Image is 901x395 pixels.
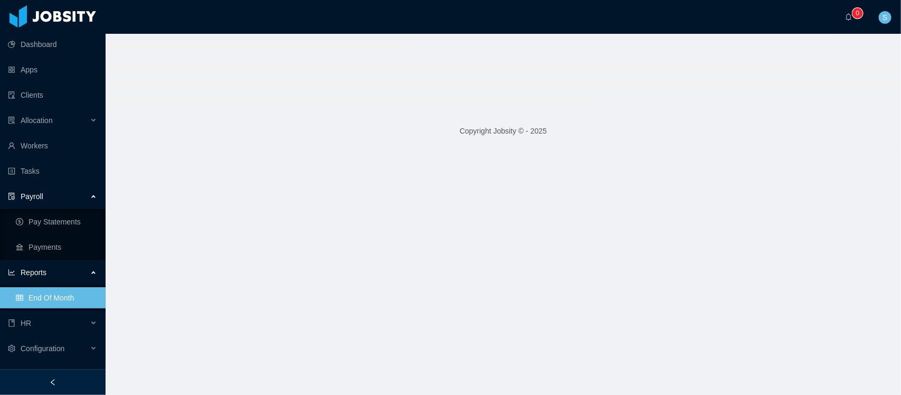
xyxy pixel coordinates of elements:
a: icon: tableEnd Of Month [16,287,97,308]
a: icon: userWorkers [8,135,97,156]
i: icon: book [8,319,15,327]
a: icon: appstoreApps [8,59,97,80]
i: icon: solution [8,117,15,124]
a: icon: bankPayments [16,237,97,258]
span: S [883,11,887,24]
span: Configuration [21,344,64,353]
footer: Copyright Jobsity © - 2025 [106,113,901,149]
i: icon: line-chart [8,269,15,276]
a: icon: dollarPay Statements [16,211,97,232]
span: Reports [21,268,46,277]
i: icon: setting [8,345,15,352]
span: Payroll [21,192,43,201]
i: icon: bell [845,13,852,21]
a: icon: auditClients [8,84,97,106]
sup: 0 [852,8,863,18]
i: icon: file-protect [8,193,15,200]
a: icon: profileTasks [8,161,97,182]
a: icon: pie-chartDashboard [8,34,97,55]
span: Allocation [21,116,53,125]
span: HR [21,319,31,327]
